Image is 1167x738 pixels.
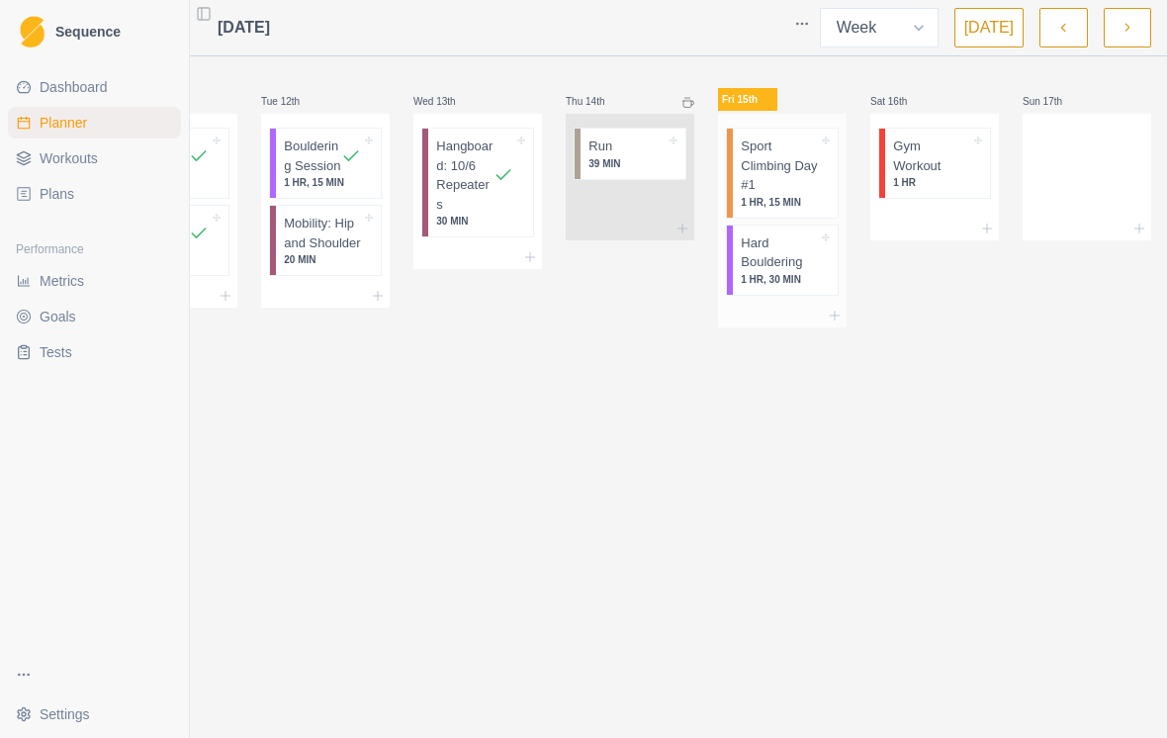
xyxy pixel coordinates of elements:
[8,301,181,332] a: Goals
[8,71,181,103] a: Dashboard
[8,698,181,730] button: Settings
[588,137,612,156] p: Run
[421,128,534,237] div: Hangboard: 10/6 Repeaters30 MIN
[269,128,382,199] div: Bouldering Session1 HR, 15 MIN
[1023,94,1082,109] p: Sun 17th
[218,16,270,40] span: [DATE]
[741,272,818,287] p: 1 HR, 30 MIN
[8,233,181,265] div: Performance
[8,265,181,297] a: Metrics
[55,25,121,39] span: Sequence
[436,137,494,214] p: Hangboard: 10/6 Repeaters
[954,8,1024,47] button: [DATE]
[40,184,74,204] span: Plans
[20,16,45,48] img: Logo
[40,113,87,133] span: Planner
[284,214,361,252] p: Mobility: Hip and Shoulder
[588,156,666,171] p: 39 MIN
[893,137,970,175] p: Gym Workout
[40,271,84,291] span: Metrics
[8,107,181,138] a: Planner
[261,94,320,109] p: Tue 12th
[40,77,108,97] span: Dashboard
[574,128,686,180] div: Run39 MIN
[8,8,181,55] a: LogoSequence
[893,175,970,190] p: 1 HR
[40,342,72,362] span: Tests
[284,137,341,175] p: Bouldering Session
[878,128,991,199] div: Gym Workout1 HR
[284,175,361,190] p: 1 HR, 15 MIN
[8,142,181,174] a: Workouts
[413,94,473,109] p: Wed 13th
[726,225,839,296] div: Hard Bouldering1 HR, 30 MIN
[269,205,382,276] div: Mobility: Hip and Shoulder20 MIN
[741,233,818,272] p: Hard Bouldering
[741,137,818,195] p: Sport Climbing Day #1
[284,252,361,267] p: 20 MIN
[8,336,181,368] a: Tests
[8,178,181,210] a: Plans
[726,128,839,219] div: Sport Climbing Day #11 HR, 15 MIN
[718,88,777,111] p: Fri 15th
[40,307,76,326] span: Goals
[566,94,625,109] p: Thu 14th
[40,148,98,168] span: Workouts
[436,214,513,229] p: 30 MIN
[741,195,818,210] p: 1 HR, 15 MIN
[870,94,930,109] p: Sat 16th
